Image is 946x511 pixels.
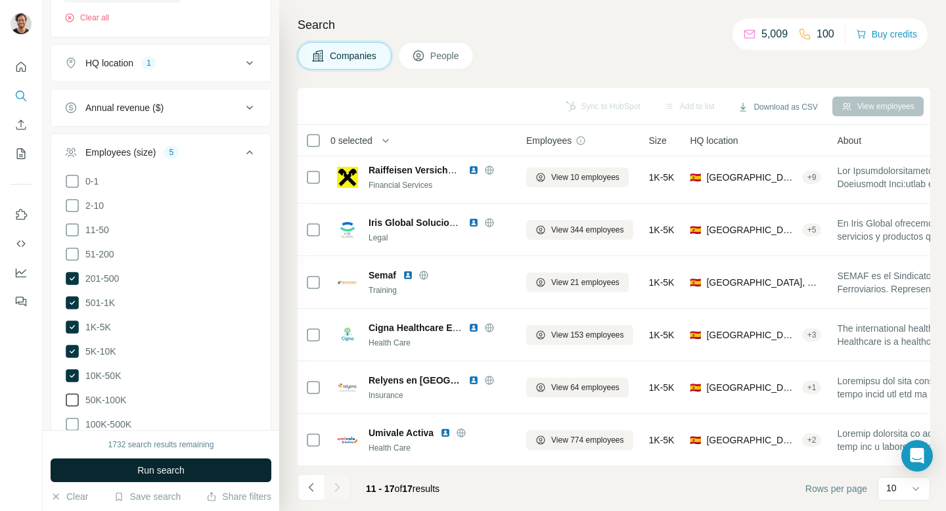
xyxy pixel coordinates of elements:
span: 1K-5K [649,223,675,236]
div: Open Intercom Messenger [901,440,933,472]
button: View 774 employees [526,430,633,450]
button: HQ location1 [51,47,271,79]
span: 1K-5K [649,171,675,184]
img: Logo of Semaf [337,272,358,293]
span: 🇪🇸 [690,433,701,447]
span: 201-500 [80,272,119,285]
span: 🇪🇸 [690,381,701,394]
img: Logo of Relyens en España [337,377,358,398]
div: Employees (size) [85,146,156,159]
div: + 2 [802,434,822,446]
span: View 10 employees [551,171,619,183]
span: Cigna Healthcare Europe [369,322,478,333]
div: Financial Services [369,179,510,191]
button: My lists [11,142,32,166]
div: HQ location [85,56,133,70]
span: [GEOGRAPHIC_DATA], [GEOGRAPHIC_DATA]|[GEOGRAPHIC_DATA] [706,381,796,394]
span: Raiffeisen Versicherung [369,165,474,175]
span: 17 [402,483,413,494]
span: HQ location [690,134,738,147]
span: 10K-50K [80,369,121,382]
span: Companies [330,49,378,62]
span: Rows per page [805,482,867,495]
button: Clear all [64,12,109,24]
button: Share filters [206,490,271,503]
img: LinkedIn logo [468,375,479,386]
button: Quick start [11,55,32,79]
button: Buy credits [856,25,917,43]
button: View 10 employees [526,167,629,187]
img: LinkedIn logo [403,270,413,280]
span: View 774 employees [551,434,624,446]
img: Logo of Cigna Healthcare Europe [337,324,358,345]
span: About [837,134,861,147]
span: View 153 employees [551,329,624,341]
button: View 21 employees [526,273,629,292]
button: Run search [51,458,271,482]
p: 10 [886,481,897,495]
span: Umivale Activa [369,426,434,439]
span: 🇪🇸 [690,223,701,236]
span: 100K-500K [80,418,131,431]
span: 0 selected [330,134,372,147]
img: Logo of Raiffeisen Versicherung [337,167,358,188]
div: 5 [164,146,179,158]
div: Legal [369,232,510,244]
div: 1 [141,57,156,69]
img: LinkedIn logo [468,322,479,333]
span: View 21 employees [551,277,619,288]
span: 1K-5K [649,381,675,394]
div: Health Care [369,442,510,454]
img: LinkedIn logo [440,428,451,438]
span: Semaf [369,269,396,282]
button: Feedback [11,290,32,313]
button: Download as CSV [729,97,826,117]
span: 50K-100K [80,393,126,407]
button: View 344 employees [526,220,633,240]
span: 51-200 [80,248,114,261]
div: + 5 [802,224,822,236]
h4: Search [298,16,930,34]
span: 1K-5K [649,328,675,342]
button: Navigate to previous page [298,474,324,500]
span: 0-1 [80,175,99,188]
span: [GEOGRAPHIC_DATA] [706,171,796,184]
span: [GEOGRAPHIC_DATA], Community of [GEOGRAPHIC_DATA] [706,223,796,236]
span: Iris Global Soluciones [369,217,465,228]
span: Size [649,134,667,147]
img: Logo of Iris Global Soluciones [337,219,358,240]
button: View 153 employees [526,325,633,345]
span: 1K-5K [80,321,111,334]
div: Training [369,284,510,296]
span: 2-10 [80,199,104,212]
button: Search [11,84,32,108]
span: of [395,483,403,494]
p: 5,009 [761,26,788,42]
button: View 64 employees [526,378,629,397]
span: Relyens en [GEOGRAPHIC_DATA] [369,374,462,387]
span: [GEOGRAPHIC_DATA], [GEOGRAPHIC_DATA], Valencian Community [706,433,796,447]
button: Use Surfe on LinkedIn [11,203,32,227]
button: Annual revenue ($) [51,92,271,123]
span: 11-50 [80,223,109,236]
div: Health Care [369,337,510,349]
p: 100 [817,26,834,42]
span: 🇪🇸 [690,276,701,289]
img: LinkedIn logo [468,217,479,228]
button: Dashboard [11,261,32,284]
div: + 3 [802,329,822,341]
span: results [366,483,439,494]
img: Avatar [11,13,32,34]
span: 5K-10K [80,345,116,358]
span: Run search [137,464,185,477]
div: 1732 search results remaining [108,439,214,451]
span: View 344 employees [551,224,624,236]
div: + 1 [802,382,822,393]
div: Annual revenue ($) [85,101,164,114]
span: [GEOGRAPHIC_DATA], Community of [GEOGRAPHIC_DATA] [706,276,821,289]
button: Employees (size)5 [51,137,271,173]
img: Logo of Umivale Activa [337,430,358,451]
span: 1K-5K [649,433,675,447]
div: Insurance [369,389,510,401]
button: Use Surfe API [11,232,32,255]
